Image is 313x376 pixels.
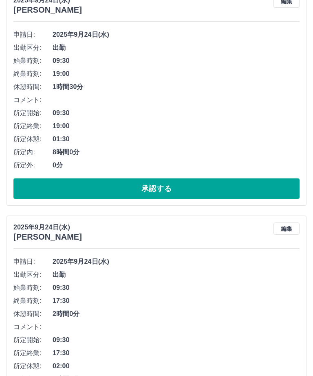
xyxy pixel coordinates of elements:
[13,322,53,332] span: コメント:
[53,257,300,267] span: 2025年9月24日(水)
[13,257,53,267] span: 申請日:
[53,108,300,118] span: 09:30
[13,178,300,199] button: 承認する
[13,309,53,319] span: 休憩時間:
[13,232,82,242] h3: [PERSON_NAME]
[53,296,300,306] span: 17:30
[13,361,53,371] span: 所定休憩:
[13,43,53,53] span: 出勤区分:
[13,95,53,105] span: コメント:
[13,270,53,280] span: 出勤区分:
[13,335,53,345] span: 所定開始:
[13,30,53,40] span: 申請日:
[13,160,53,170] span: 所定外:
[53,69,300,79] span: 19:00
[13,283,53,293] span: 始業時刻:
[53,121,300,131] span: 19:00
[13,296,53,306] span: 終業時刻:
[13,134,53,144] span: 所定休憩:
[13,108,53,118] span: 所定開始:
[13,69,53,79] span: 終業時刻:
[53,134,300,144] span: 01:30
[53,309,300,319] span: 2時間0分
[53,348,300,358] span: 17:30
[53,270,300,280] span: 出勤
[13,56,53,66] span: 始業時刻:
[13,5,82,15] h3: [PERSON_NAME]
[53,160,300,170] span: 0分
[13,222,82,232] p: 2025年9月24日(水)
[13,121,53,131] span: 所定終業:
[13,147,53,157] span: 所定内:
[53,43,300,53] span: 出勤
[53,283,300,293] span: 09:30
[13,82,53,92] span: 休憩時間:
[53,56,300,66] span: 09:30
[53,30,300,40] span: 2025年9月24日(水)
[53,82,300,92] span: 1時間30分
[53,335,300,345] span: 09:30
[53,147,300,157] span: 8時間0分
[53,361,300,371] span: 02:00
[273,222,300,235] button: 編集
[13,348,53,358] span: 所定終業:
